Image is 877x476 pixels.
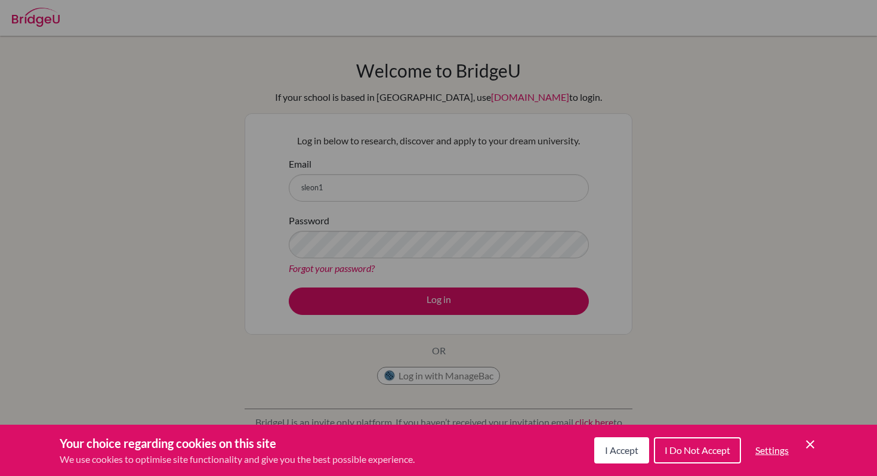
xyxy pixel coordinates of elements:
button: Settings [746,438,798,462]
button: I Accept [594,437,649,463]
button: Save and close [803,437,817,452]
p: We use cookies to optimise site functionality and give you the best possible experience. [60,452,415,466]
h3: Your choice regarding cookies on this site [60,434,415,452]
span: Settings [755,444,789,456]
span: I Do Not Accept [665,444,730,456]
button: I Do Not Accept [654,437,741,463]
span: I Accept [605,444,638,456]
